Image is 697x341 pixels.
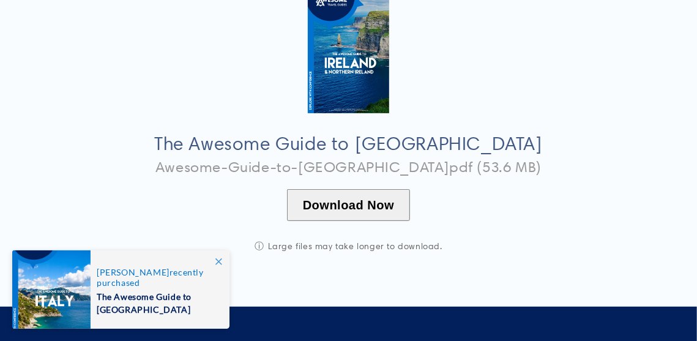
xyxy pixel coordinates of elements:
[255,241,264,252] span: ⓘ
[97,267,170,277] span: [PERSON_NAME]
[287,189,410,221] button: Download Now
[97,267,217,288] span: recently purchased
[226,241,471,252] div: Large files may take longer to download.
[97,288,217,316] span: The Awesome Guide to [GEOGRAPHIC_DATA]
